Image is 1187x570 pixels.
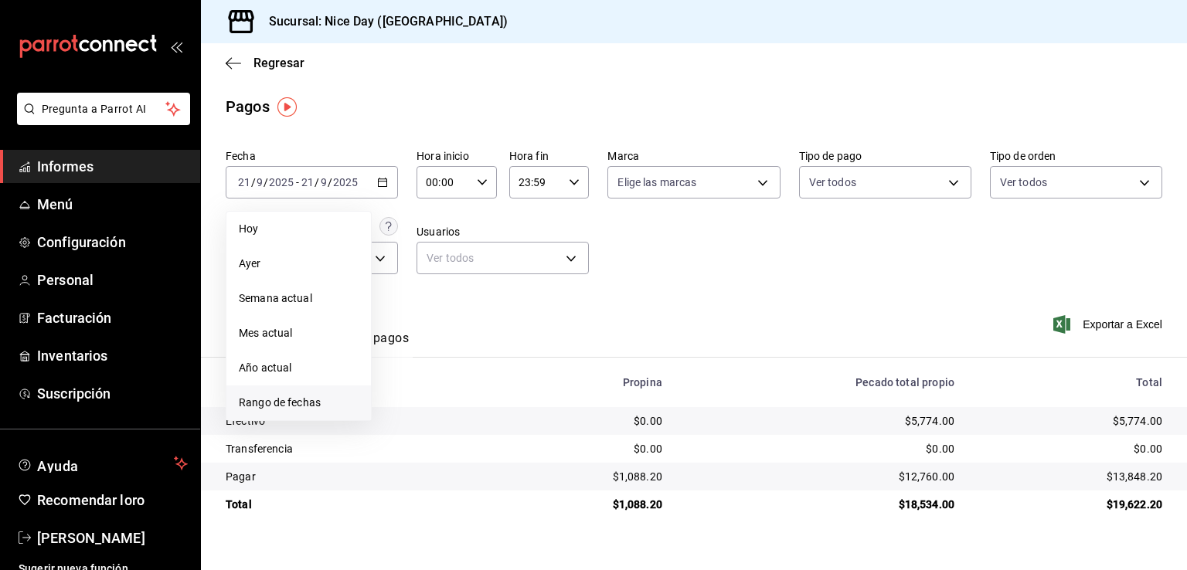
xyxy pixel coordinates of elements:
[315,176,319,188] font: /
[251,176,256,188] font: /
[1000,176,1047,188] font: Ver todos
[37,196,73,212] font: Menú
[268,176,294,188] input: ----
[264,176,268,188] font: /
[237,176,251,188] input: --
[899,498,955,511] font: $18,534.00
[809,176,856,188] font: Ver todos
[320,176,328,188] input: --
[1134,443,1162,455] font: $0.00
[634,443,662,455] font: $0.00
[613,470,662,483] font: $1,088.20
[855,376,954,388] font: Pecado total propio
[226,470,256,483] font: Pagar
[226,415,265,427] font: Efectivo
[239,257,261,270] font: Ayer
[37,310,111,326] font: Facturación
[623,376,662,388] font: Propina
[1083,318,1162,331] font: Exportar a Excel
[37,158,94,175] font: Informes
[42,103,147,115] font: Pregunta a Parrot AI
[37,234,126,250] font: Configuración
[509,150,549,162] font: Hora fin
[11,112,190,128] a: Pregunta a Parrot AI
[328,176,332,188] font: /
[37,272,94,288] font: Personal
[899,470,955,483] font: $12,760.00
[926,443,954,455] font: $0.00
[1056,315,1162,334] button: Exportar a Excel
[607,150,639,162] font: Marca
[226,56,304,70] button: Regresar
[1107,498,1163,511] font: $19,622.20
[239,292,312,304] font: Semana actual
[905,415,954,427] font: $5,774.00
[37,348,107,364] font: Inventarios
[239,222,258,235] font: Hoy
[226,498,252,511] font: Total
[239,327,292,339] font: Mes actual
[332,176,359,188] input: ----
[799,150,862,162] font: Tipo de pago
[277,97,297,117] img: Marcador de información sobre herramientas
[269,14,508,29] font: Sucursal: Nice Day ([GEOGRAPHIC_DATA])
[170,40,182,53] button: abrir_cajón_menú
[617,176,696,188] font: Elige las marcas
[37,458,79,474] font: Ayuda
[634,415,662,427] font: $0.00
[1136,376,1162,388] font: Total
[17,93,190,125] button: Pregunta a Parrot AI
[427,252,474,264] font: Ver todos
[253,56,304,70] font: Regresar
[1107,470,1163,483] font: $13,848.20
[301,176,315,188] input: --
[226,150,256,162] font: Fecha
[296,176,299,188] font: -
[226,97,270,116] font: Pagos
[37,385,111,402] font: Suscripción
[37,530,145,546] font: [PERSON_NAME]
[37,492,145,508] font: Recomendar loro
[613,498,662,511] font: $1,088.20
[990,150,1056,162] font: Tipo de orden
[239,361,291,374] font: Año actual
[239,396,321,409] font: Rango de fechas
[256,176,264,188] input: --
[417,150,468,162] font: Hora inicio
[226,443,293,455] font: Transferencia
[1113,415,1162,427] font: $5,774.00
[417,226,460,238] font: Usuarios
[351,331,409,345] font: Ver pagos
